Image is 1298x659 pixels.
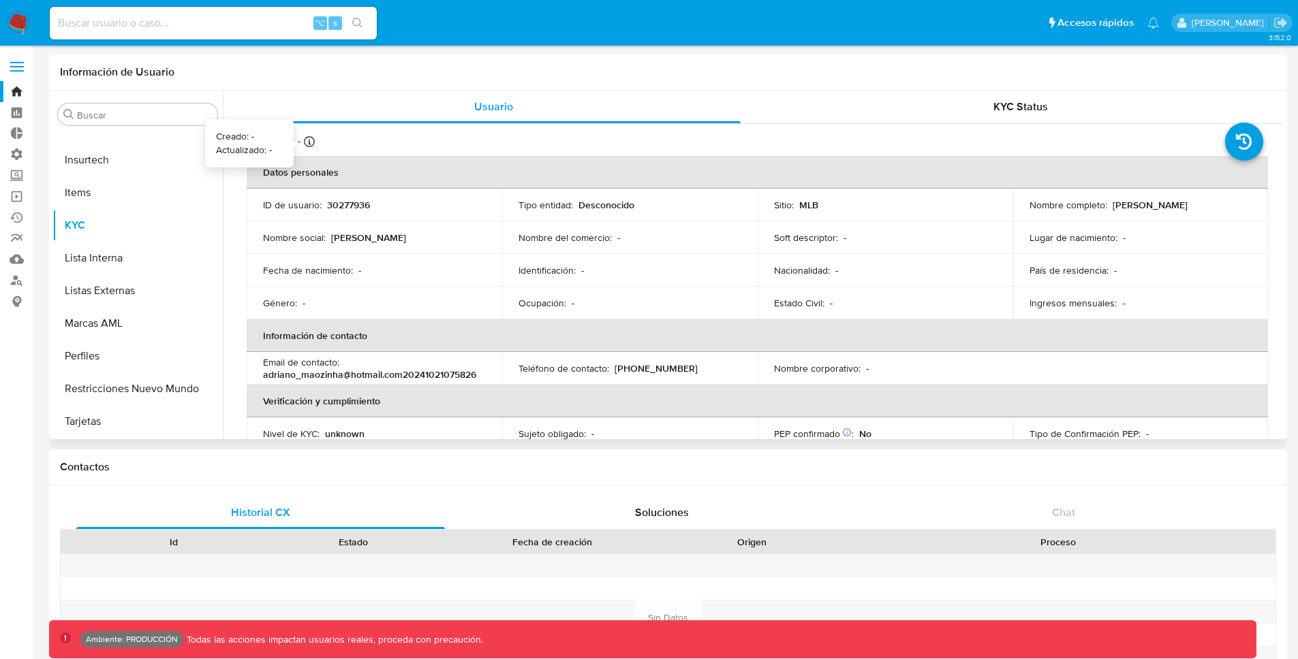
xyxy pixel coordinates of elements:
span: Usuario [474,99,513,114]
p: Todas las acciones impactan usuarios reales, proceda con precaución. [183,633,483,646]
p: Ambiente: PRODUCCIÓN [86,637,178,642]
p: Desconocido [578,199,634,211]
button: Tarjetas [52,405,223,438]
span: ⌥ [315,16,325,29]
p: Nombre social : [263,231,326,244]
p: Sujeto obligado : [519,428,586,440]
p: - [591,428,594,440]
p: Nombre corporativo : [774,362,861,374]
p: Ocupación : [519,297,566,309]
p: Nivel de KYC : [263,428,320,440]
span: Accesos rápidos [1057,16,1134,30]
button: Lista Interna [52,242,223,274]
p: - [844,231,846,244]
p: - [830,297,833,309]
p: - [866,362,869,374]
p: - [1123,231,1126,244]
p: - [303,297,305,309]
p: Estado Civil : [774,297,824,309]
p: - [1146,428,1149,440]
th: Datos personales [247,156,1268,189]
p: - [1114,264,1117,276]
th: Verificación y cumplimiento [247,385,1268,417]
button: Listas Externas [52,274,223,307]
p: - [617,231,620,244]
p: Nombre del comercio : [519,231,612,244]
a: Notificaciones [1147,17,1159,29]
p: ramiro.carbonell@mercadolibre.com.co [1192,16,1269,29]
p: - [358,264,361,276]
p: - [572,297,574,309]
p: País de residencia : [1030,264,1109,276]
p: Teléfono de contacto : [519,362,609,374]
button: search-icon [343,14,371,33]
div: Origen [672,535,832,549]
p: Identificación : [519,264,576,276]
p: Sitio : [774,199,794,211]
p: 30277936 [327,199,370,211]
span: KYC Status [993,99,1048,114]
p: MLB [799,199,818,211]
button: Insurtech [52,144,223,176]
p: Creado: - [216,130,272,144]
p: Nacionalidad : [774,264,830,276]
div: Fecha de creación [452,535,653,549]
div: Estado [273,535,433,549]
p: Email de contacto : [263,356,339,368]
p: - [581,264,584,276]
div: Proceso [851,535,1266,549]
p: Tipo de Confirmación PEP : [1030,428,1141,440]
p: [PHONE_NUMBER] [615,362,698,374]
p: ID de usuario : [263,199,322,211]
span: Soluciones [635,504,689,520]
button: Perfiles [52,340,223,372]
button: Marcas AML [52,307,223,340]
p: PEP confirmado : [774,428,854,440]
div: Id [94,535,254,549]
p: Lugar de nacimiento : [1030,231,1117,244]
span: Chat [1052,504,1075,520]
span: s [333,16,337,29]
button: KYC [52,209,223,242]
p: [PERSON_NAME] [331,231,406,244]
p: Soft descriptor : [774,231,838,244]
p: Nombre completo : [1030,199,1107,211]
p: No [859,428,871,440]
p: Ingresos mensuales : [1030,297,1117,309]
p: Género : [263,297,297,309]
th: Información de contacto [247,319,1268,352]
h1: Contactos [60,460,1276,474]
p: Fecha de nacimiento : [263,264,353,276]
p: adriano_maozinha@hotmail.com20241021075826 [263,368,476,381]
p: [PERSON_NAME] [1113,199,1188,211]
button: Restricciones Nuevo Mundo [52,372,223,405]
input: Buscar [77,109,212,121]
p: Tipo entidad : [519,199,573,211]
button: Items [52,176,223,209]
p: - [835,264,838,276]
p: Actualizado: - [216,144,272,157]
a: Salir [1273,16,1288,30]
p: unknown [325,428,365,440]
h1: Información de Usuario [60,65,174,79]
span: Historial CX [231,504,290,520]
button: Buscar [63,109,74,120]
p: - [1122,297,1125,309]
input: Buscar usuario o caso... [50,14,377,32]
